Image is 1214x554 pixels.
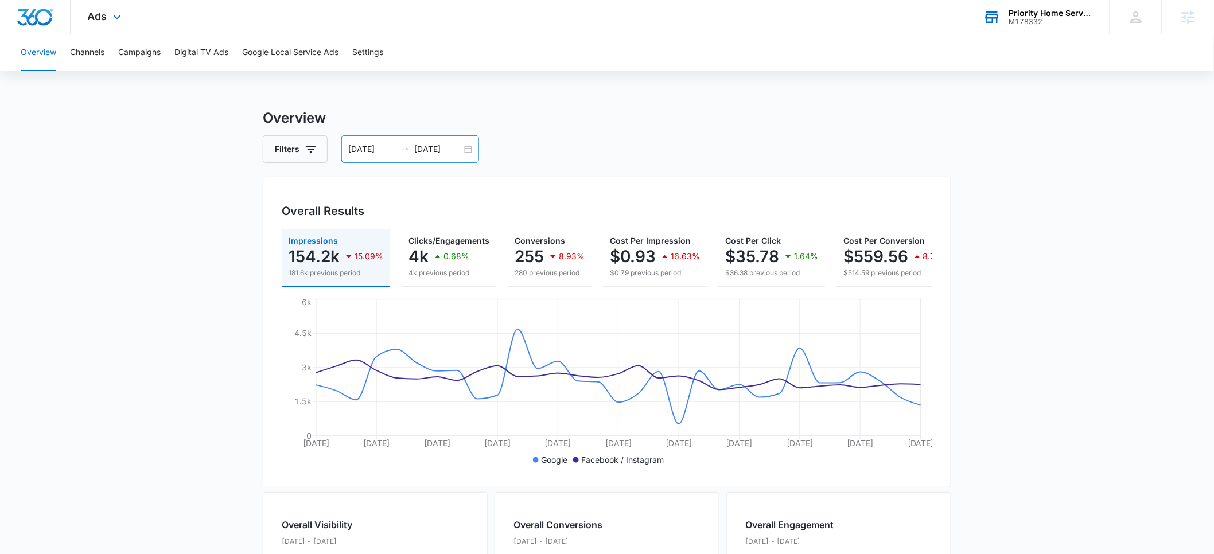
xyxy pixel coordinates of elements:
tspan: 3k [302,362,312,372]
tspan: [DATE] [787,438,813,448]
span: Cost Per Click [725,236,781,245]
span: swap-right [400,145,410,154]
tspan: 1.5k [294,396,312,406]
button: Campaigns [118,34,161,71]
tspan: [DATE] [666,438,692,448]
tspan: [DATE] [363,438,390,448]
button: Digital TV Ads [174,34,228,71]
tspan: [DATE] [484,438,511,448]
tspan: 6k [302,297,312,307]
p: $36.38 previous period [725,268,818,278]
p: 0.68% [443,252,469,260]
span: Cost Per Impression [610,236,691,245]
p: [DATE] - [DATE] [513,536,602,547]
h2: Overall Conversions [513,518,602,532]
p: [DATE] - [DATE] [282,536,394,547]
p: 1.64% [794,252,818,260]
p: $0.93 [610,247,656,266]
p: 16.63% [671,252,700,260]
span: Ads [88,10,107,22]
p: $559.56 [843,247,908,266]
tspan: [DATE] [303,438,329,448]
button: Filters [263,135,328,163]
h3: Overview [263,108,951,128]
span: Clicks/Engagements [408,236,489,245]
tspan: [DATE] [847,438,874,448]
button: Channels [70,34,104,71]
p: $35.78 [725,247,779,266]
tspan: [DATE] [605,438,632,448]
button: Overview [21,34,56,71]
button: Settings [352,34,383,71]
tspan: [DATE] [424,438,450,448]
button: Google Local Service Ads [242,34,338,71]
p: 181.6k previous period [289,268,383,278]
div: account name [1009,9,1093,18]
p: 255 [515,247,544,266]
span: Cost Per Conversion [843,236,925,245]
tspan: [DATE] [908,438,934,448]
p: 15.09% [355,252,383,260]
p: 4k previous period [408,268,489,278]
p: 4k [408,247,429,266]
input: Start date [348,143,396,155]
p: Facebook / Instagram [581,454,664,466]
tspan: 4.5k [294,328,312,338]
p: $514.59 previous period [843,268,948,278]
p: Google [541,454,567,466]
h3: Overall Results [282,202,364,220]
p: $0.79 previous period [610,268,700,278]
tspan: 0 [306,431,312,440]
p: 280 previous period [515,268,585,278]
tspan: [DATE] [726,438,753,448]
div: account id [1009,18,1093,26]
p: 8.93% [559,252,585,260]
p: [DATE] - [DATE] [745,536,834,547]
input: End date [414,143,462,155]
span: Impressions [289,236,338,245]
h2: Overall Engagement [745,518,834,532]
h2: Overall Visibility [282,518,394,532]
tspan: [DATE] [545,438,571,448]
p: 154.2k [289,247,340,266]
span: Conversions [515,236,565,245]
p: 8.74% [923,252,948,260]
span: to [400,145,410,154]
